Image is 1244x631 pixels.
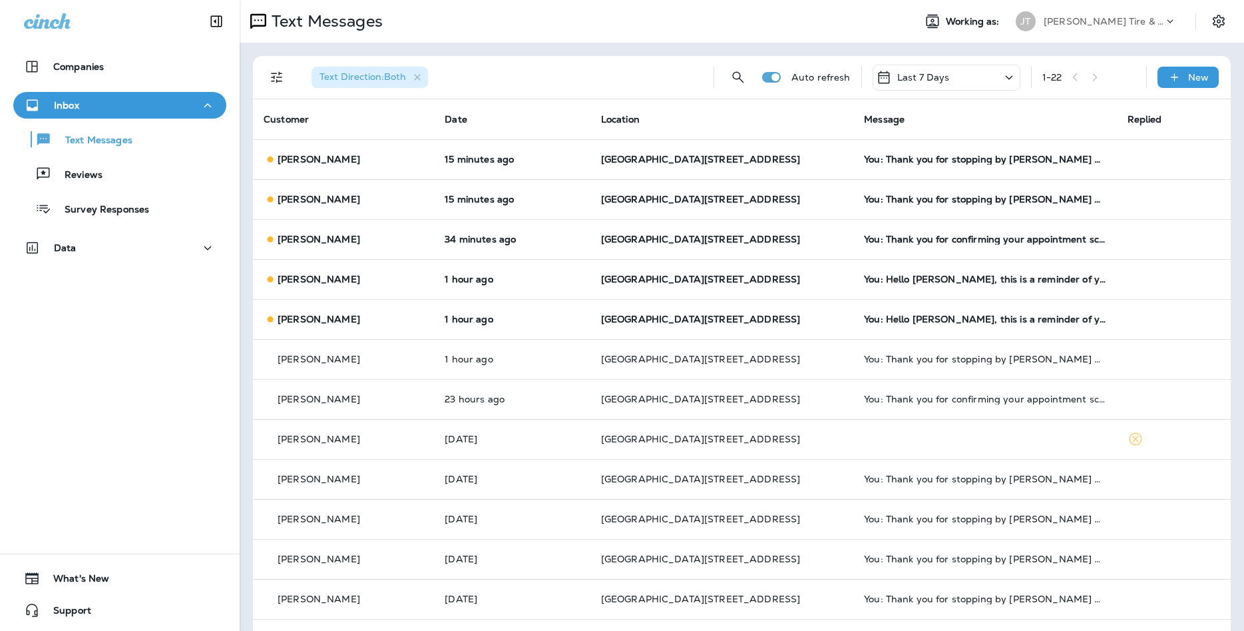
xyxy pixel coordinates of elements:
span: [GEOGRAPHIC_DATA][STREET_ADDRESS] [601,273,801,285]
div: You: Thank you for stopping by Jensen Tire & Auto - South 144th Street. Please take 30 seconds to... [864,474,1106,484]
p: Sep 27, 2025 08:03 AM [445,474,579,484]
span: [GEOGRAPHIC_DATA][STREET_ADDRESS] [601,553,801,565]
span: [GEOGRAPHIC_DATA][STREET_ADDRESS] [601,353,801,365]
div: You: Thank you for stopping by Jensen Tire & Auto - South 144th Street. Please take 30 seconds to... [864,554,1106,564]
span: [GEOGRAPHIC_DATA][STREET_ADDRESS] [601,313,801,325]
button: Reviews [13,160,226,188]
p: Sep 29, 2025 09:58 AM [445,194,579,205]
div: You: Thank you for stopping by Jensen Tire & Auto - South 144th Street. Please take 30 seconds to... [864,594,1106,604]
span: [GEOGRAPHIC_DATA][STREET_ADDRESS] [601,513,801,525]
span: What's New [40,573,109,589]
div: JT [1016,11,1036,31]
span: [GEOGRAPHIC_DATA][STREET_ADDRESS] [601,393,801,405]
span: Support [40,605,91,621]
p: Sep 27, 2025 04:15 PM [445,434,579,444]
button: Support [13,597,226,624]
p: Sep 28, 2025 11:09 AM [445,394,579,404]
p: Sep 29, 2025 09:00 AM [445,314,579,324]
p: [PERSON_NAME] [278,394,360,404]
span: [GEOGRAPHIC_DATA][STREET_ADDRESS] [601,193,801,205]
button: Companies [13,53,226,80]
div: You: Thank you for stopping by Jensen Tire & Auto - South 144th Street. Please take 30 seconds to... [864,354,1106,364]
p: [PERSON_NAME] Tire & Auto [1044,16,1163,27]
p: [PERSON_NAME] [278,474,360,484]
span: [GEOGRAPHIC_DATA][STREET_ADDRESS] [601,433,801,445]
p: New [1188,72,1209,83]
p: [PERSON_NAME] [278,274,360,285]
p: Data [54,243,77,253]
p: Sep 27, 2025 08:03 AM [445,554,579,564]
p: Auto refresh [791,72,851,83]
p: Sep 29, 2025 09:00 AM [445,274,579,285]
div: Text Direction:Both [311,67,428,88]
p: [PERSON_NAME] [278,314,360,324]
button: Survey Responses [13,195,226,223]
p: Reviews [51,169,103,182]
p: [PERSON_NAME] [278,154,360,165]
p: Survey Responses [51,204,149,217]
p: Sep 27, 2025 08:03 AM [445,594,579,604]
div: You: Thank you for confirming your appointment scheduled for 09/29/2025 11:00 AM with South 144th... [864,394,1106,404]
span: Text Direction : Both [319,71,406,83]
p: Text Messages [266,11,383,31]
span: [GEOGRAPHIC_DATA][STREET_ADDRESS] [601,233,801,245]
p: [PERSON_NAME] [278,194,360,205]
p: [PERSON_NAME] [278,514,360,524]
span: Message [864,113,905,125]
p: Text Messages [52,135,132,147]
span: [GEOGRAPHIC_DATA][STREET_ADDRESS] [601,153,801,165]
button: Collapse Sidebar [198,8,235,35]
button: What's New [13,565,226,592]
button: Settings [1207,9,1231,33]
div: You: Thank you for stopping by Jensen Tire & Auto - South 144th Street. Please take 30 seconds to... [864,154,1106,165]
p: [PERSON_NAME] [278,594,360,604]
button: Search Messages [725,64,751,91]
div: You: Thank you for confirming your appointment scheduled for 09/30/2025 8:30 AM with South 144th ... [864,234,1106,245]
p: Sep 27, 2025 08:03 AM [445,514,579,524]
p: [PERSON_NAME] [278,434,360,444]
div: You: Hello Danica, this is a reminder of your scheduled appointment set for 09/30/2025 9:00 AM at... [864,274,1106,285]
p: Sep 29, 2025 08:58 AM [445,354,579,364]
p: [PERSON_NAME] [278,354,360,364]
div: You: Thank you for stopping by Jensen Tire & Auto - South 144th Street. Please take 30 seconds to... [864,194,1106,205]
button: Inbox [13,92,226,119]
p: [PERSON_NAME] [278,554,360,564]
p: Sep 29, 2025 09:39 AM [445,234,579,245]
p: Sep 29, 2025 09:58 AM [445,154,579,165]
button: Filters [264,64,290,91]
span: Working as: [946,16,1002,27]
div: 1 - 22 [1042,72,1062,83]
span: [GEOGRAPHIC_DATA][STREET_ADDRESS] [601,473,801,485]
p: Last 7 Days [897,72,950,83]
div: You: Thank you for stopping by Jensen Tire & Auto - South 144th Street. Please take 30 seconds to... [864,514,1106,524]
span: Date [445,113,467,125]
span: [GEOGRAPHIC_DATA][STREET_ADDRESS] [601,593,801,605]
button: Data [13,235,226,261]
button: Text Messages [13,125,226,153]
div: You: Hello Terry, this is a reminder of your scheduled appointment set for 09/30/2025 9:00 AM at ... [864,314,1106,324]
p: Companies [53,61,104,72]
span: Replied [1128,113,1162,125]
span: Location [601,113,640,125]
span: Customer [264,113,309,125]
p: Inbox [54,100,79,111]
p: [PERSON_NAME] [278,234,360,245]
